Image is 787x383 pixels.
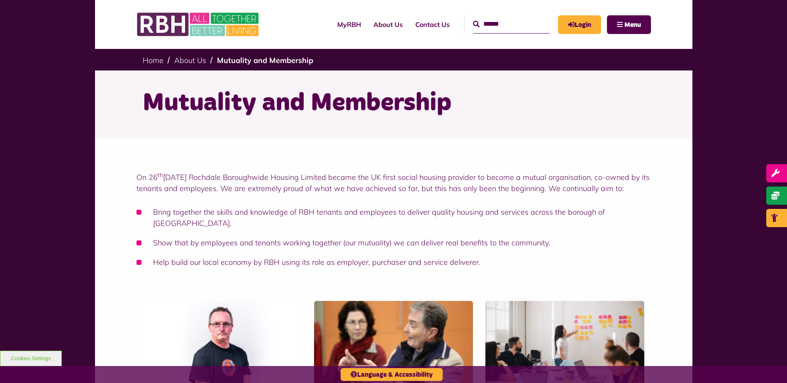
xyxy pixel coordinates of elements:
[158,171,163,178] sup: th
[473,15,550,33] input: Search
[750,346,787,383] iframe: Netcall Web Assistant for live chat
[331,13,367,36] a: MyRBH
[136,172,651,194] p: On 26 [DATE] Rochdale Boroughwide Housing Limited became the UK first social housing provider to ...
[558,15,601,34] a: MyRBH
[143,87,645,119] h1: Mutuality and Membership
[217,56,313,65] a: Mutuality and Membership
[341,368,443,381] button: Language & Accessibility
[624,22,641,28] span: Menu
[136,8,261,41] img: RBH
[409,13,456,36] a: Contact Us
[367,13,409,36] a: About Us
[136,237,651,248] li: Show that by employees and tenants working together (our mutuality) we can deliver real benefits ...
[136,206,651,229] li: Bring together the skills and knowledge of RBH tenants and employees to deliver quality housing a...
[143,56,163,65] a: Home
[607,15,651,34] button: Navigation
[136,257,651,268] li: Help build our local economy by RBH using its role as employer, purchaser and service deliverer.
[174,56,206,65] a: About Us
